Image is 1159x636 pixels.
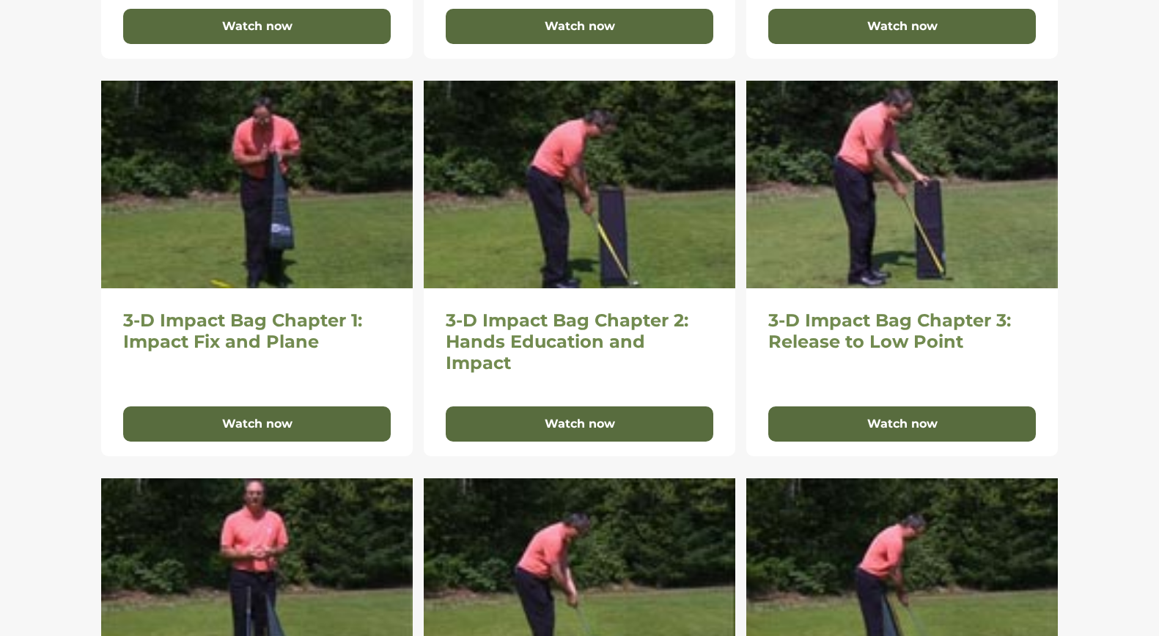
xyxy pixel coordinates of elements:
h2: 3-D Impact Bag Chapter 3: Release to Low Point [768,310,1036,353]
button: Watch now [446,406,713,442]
button: Watch now [123,9,391,44]
button: Watch now [768,406,1036,442]
button: Watch now [123,406,391,442]
button: Watch now [446,9,713,44]
h2: 3-D Impact Bag Chapter 1: Impact Fix and Plane [123,310,391,353]
button: Watch now [768,9,1036,44]
h2: 3-D Impact Bag Chapter 2: Hands Education and Impact [446,310,713,373]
